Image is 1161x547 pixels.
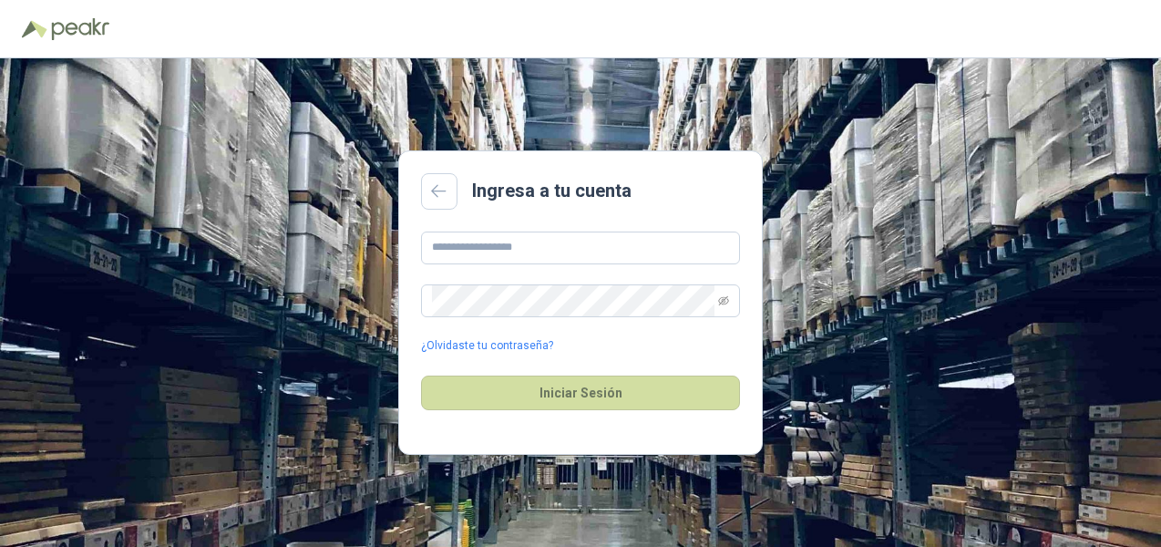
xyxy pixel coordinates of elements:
[718,295,729,306] span: eye-invisible
[472,177,632,205] h2: Ingresa a tu cuenta
[22,20,47,38] img: Logo
[421,376,740,410] button: Iniciar Sesión
[51,18,109,40] img: Peakr
[421,337,553,355] a: ¿Olvidaste tu contraseña?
